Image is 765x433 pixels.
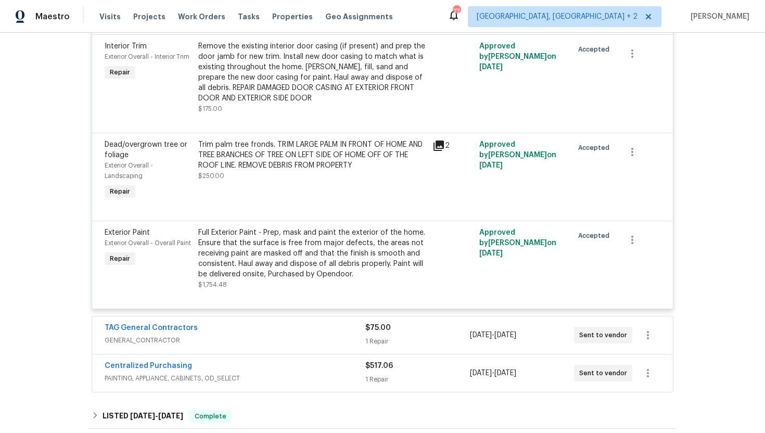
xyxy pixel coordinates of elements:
span: $75.00 [365,324,391,332]
a: TAG General Contractors [105,324,198,332]
div: 2 [432,139,473,152]
div: 1 Repair [365,374,469,385]
span: Sent to vendor [579,330,631,340]
span: Geo Assignments [325,11,393,22]
span: [DATE] [130,412,155,419]
span: GENERAL_CONTRACTOR [105,335,365,346]
span: [DATE] [470,332,492,339]
span: [PERSON_NAME] [686,11,749,22]
span: Accepted [578,44,614,55]
div: LISTED [DATE]-[DATE]Complete [88,404,677,429]
span: [DATE] [479,250,503,257]
span: Repair [106,186,134,197]
span: - [470,368,516,378]
span: Projects [133,11,165,22]
span: Interior Trim [105,43,147,50]
span: Maestro [35,11,70,22]
div: Full Exterior Paint - Prep, mask and paint the exterior of the home. Ensure that the surface is f... [198,227,426,279]
span: $175.00 [198,106,222,112]
span: [DATE] [494,332,516,339]
span: [DATE] [470,370,492,377]
span: - [470,330,516,340]
div: 1 Repair [365,336,469,347]
span: Exterior Paint [105,229,150,236]
span: Properties [272,11,313,22]
div: 77 [453,6,460,17]
span: Visits [99,11,121,22]
span: Approved by [PERSON_NAME] on [479,43,556,71]
span: PAINTING, APPLIANCE, CABINETS, OD_SELECT [105,373,365,384]
span: [DATE] [479,63,503,71]
a: Centralized Purchasing [105,362,192,370]
span: Exterior Overall - Overall Paint [105,240,191,246]
span: Repair [106,67,134,78]
span: $517.06 [365,362,393,370]
span: [DATE] [158,412,183,419]
div: Trim palm tree fronds. TRIM LARGE PALM IN FRONT OF HOME AND TREE BRANCHES OF TREE ON LEFT SIDE OF... [198,139,426,171]
span: Accepted [578,143,614,153]
span: $1,754.48 [198,282,227,288]
span: Tasks [238,13,260,20]
span: Approved by [PERSON_NAME] on [479,141,556,169]
span: - [130,412,183,419]
span: Complete [190,411,231,422]
span: Exterior Overall - Landscaping [105,162,153,179]
h6: LISTED [103,410,183,423]
span: Work Orders [178,11,225,22]
span: Exterior Overall - Interior Trim [105,54,189,60]
span: Sent to vendor [579,368,631,378]
span: [DATE] [479,162,503,169]
span: [GEOGRAPHIC_DATA], [GEOGRAPHIC_DATA] + 2 [477,11,637,22]
div: Remove the existing interior door casing (if present) and prep the door jamb for new trim. Instal... [198,41,426,104]
span: Repair [106,253,134,264]
span: $250.00 [198,173,224,179]
span: Accepted [578,231,614,241]
span: [DATE] [494,370,516,377]
span: Dead/overgrown tree or foliage [105,141,187,159]
span: Approved by [PERSON_NAME] on [479,229,556,257]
